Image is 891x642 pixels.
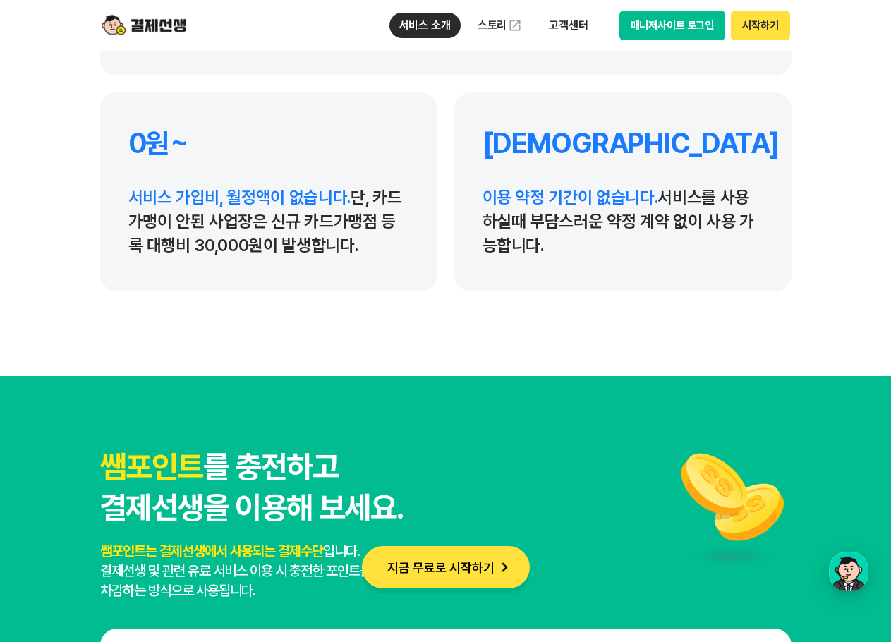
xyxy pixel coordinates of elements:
p: 단, 카드가맹이 안된 사업장은 신규 카드가맹점 등록 대행비 30,000원이 발생합니다. [128,186,409,258]
span: 홈 [44,468,53,480]
h3: 를 충전하고 결제선생을 이용해 보세요. [100,447,403,528]
span: 이용 약정 기간이 없습니다. [483,187,658,207]
h4: [DEMOGRAPHIC_DATA] [483,126,763,160]
a: 대화 [93,447,182,483]
span: 설정 [218,468,235,480]
p: 서비스를 사용하실때 부담스러운 약정 계약 없이 사용 가능합니다. [483,186,763,258]
p: 서비스 소개 [389,13,461,38]
h4: 0원~ [128,126,409,160]
img: 화살표 아이콘 [495,557,514,577]
img: logo [102,12,186,39]
img: 외부 도메인 오픈 [508,18,522,32]
a: 설정 [182,447,271,483]
img: 쌤포인트 [672,447,792,567]
span: 서비스 가입비, 월정액이 없습니다. [128,187,351,207]
button: 시작하기 [731,11,789,40]
a: 스토리 [468,11,533,40]
button: 지금 무료로 시작하기 [362,546,530,588]
span: 대화 [129,469,146,480]
p: 입니다. 결제선생 및 관련 유료 서비스 이용 시 충전한 포인트를 차감하는 방식으로 사용됩니다. [100,541,403,600]
span: 쌤포인트는 결제선생에서 사용되는 결제수단 [100,543,323,559]
p: 고객센터 [539,13,598,38]
span: 쌤포인트 [100,448,203,485]
a: 홈 [4,447,93,483]
button: 매니저사이트 로그인 [619,11,726,40]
